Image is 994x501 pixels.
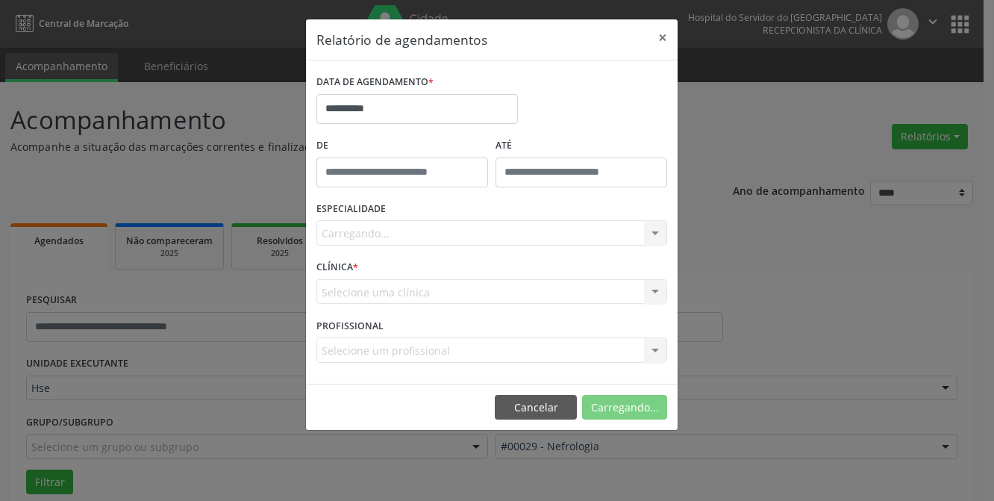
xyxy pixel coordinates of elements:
label: ESPECIALIDADE [316,198,386,221]
button: Carregando... [582,395,667,420]
button: Cancelar [495,395,577,420]
label: PROFISSIONAL [316,314,384,337]
button: Close [648,19,678,56]
label: DATA DE AGENDAMENTO [316,71,434,94]
label: ATÉ [496,134,667,158]
label: De [316,134,488,158]
h5: Relatório de agendamentos [316,30,487,49]
label: CLÍNICA [316,256,358,279]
